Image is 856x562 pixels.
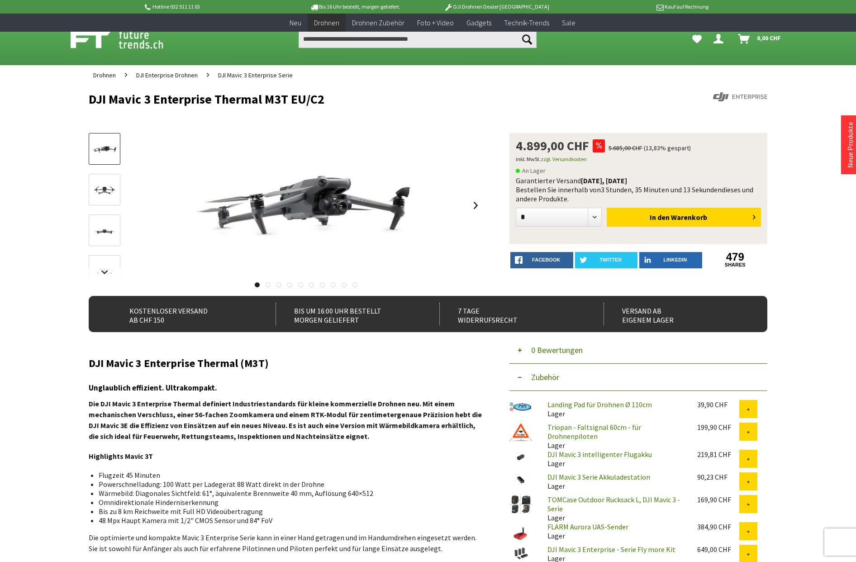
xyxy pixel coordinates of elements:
[89,452,153,461] strong: Highlights Mavic 3T
[99,498,475,507] li: Omnidirektionale Hinderniserkennung
[541,156,587,162] a: zzgl. Versandkosten
[290,18,301,27] span: Neu
[417,18,454,27] span: Foto + Video
[532,257,560,262] span: facebook
[575,252,638,268] a: twitter
[599,257,622,262] span: twitter
[650,213,670,222] span: In den
[734,30,785,48] a: Warenkorb
[547,522,628,531] a: FLARM Aurora UAS-Sender
[540,522,690,540] div: Lager
[91,141,118,158] img: Vorschau: DJI Mavic 3 Enterprise Thermal M3T EU/C2
[663,257,687,262] span: LinkedIn
[136,71,198,79] span: DJI Enterprise Drohnen
[516,165,546,176] span: An Lager
[547,423,641,441] a: Triopan - Faltsignal 60cm - für Drohnenpiloten
[509,472,532,487] img: DJI Mavic 3 Serie Akkuladestation
[214,65,297,85] a: DJI Mavic 3 Enterprise Serie
[607,208,761,227] button: In den Warenkorb
[518,30,537,48] button: Suchen
[411,14,460,32] a: Foto + Video
[547,545,675,554] a: DJI Mavic 3 Enterprise - Serie Fly more Kit
[697,472,739,481] div: 90,23 CHF
[509,364,767,391] button: Zubehör
[516,154,761,165] p: inkl. MwSt.
[846,122,855,168] a: Neue Produkte
[93,71,116,79] span: Drohnen
[601,185,722,194] span: 3 Stunden, 35 Minuten und 13 Sekunden
[504,18,549,27] span: Technik-Trends
[439,303,584,325] div: 7 Tage Widerrufsrecht
[704,262,767,268] a: shares
[111,303,256,325] div: Kostenloser Versand ab CHF 150
[547,450,652,459] a: DJI Mavic 3 intelligenter Flugakku
[466,18,491,27] span: Gadgets
[99,471,475,480] li: Flugzeit 45 Minuten
[509,400,532,412] img: Landing Pad für Drohnen Ø 110cm
[285,1,426,12] p: Bis 16 Uhr bestellt, morgen geliefert.
[604,303,748,325] div: Versand ab eigenem Lager
[509,495,532,514] img: TOMCase Outdoor Rucksack L, DJI Mavic 3 -Serie
[644,144,691,152] span: (13,83% gespart)
[547,400,652,409] a: Landing Pad für Drohnen Ø 110cm
[556,14,582,32] a: Sale
[99,480,475,489] li: Powerschnelladung: 100 Watt per Ladegerät 88 Watt direkt in der Drohne
[540,472,690,491] div: Lager
[697,450,739,459] div: 219,81 CHF
[757,31,781,45] span: 0,00 CHF
[713,92,767,101] img: DJI Enterprise
[89,65,120,85] a: Drohnen
[426,1,567,12] p: DJI Drohnen Dealer [GEOGRAPHIC_DATA]
[540,450,690,468] div: Lager
[671,213,707,222] span: Warenkorb
[540,400,690,418] div: Lager
[697,495,739,504] div: 169,90 CHF
[346,14,411,32] a: Drohnen Zubehör
[509,423,532,442] img: Triopan - Faltsignal 60cm - für Drohnenpiloten
[547,472,650,481] a: DJI Mavic 3 Serie Akkuladestation
[581,176,627,185] b: [DATE], [DATE]
[516,176,761,203] div: Garantierter Versand Bestellen Sie innerhalb von dieses und andere Produkte.
[283,14,308,32] a: Neu
[143,1,284,12] p: Hotline 032 511 11 03
[516,139,589,152] span: 4.899,00 CHF
[460,14,498,32] a: Gadgets
[498,14,556,32] a: Technik-Trends
[609,144,642,152] span: 5.685,00 CHF
[567,1,709,12] p: Kauf auf Rechnung
[99,516,475,525] li: 48 Mpx Haupt Kamera mit 1/2" CMOS Sensor und 84° FoV
[89,357,482,369] h2: DJI Mavic 3 Enterprise Thermal (M3T)
[704,252,767,262] a: 479
[697,545,739,554] div: 649,00 CHF
[697,400,739,409] div: 39,90 CHF
[509,545,532,562] img: DJI Mavic 3 Enterprise - Serie Fly more Kit
[547,495,680,513] a: TOMCase Outdoor Rucksack L, DJI Mavic 3 -Serie
[352,18,404,27] span: Drohnen Zubehör
[540,495,690,522] div: Lager
[132,65,202,85] a: DJI Enterprise Drohnen
[89,92,632,106] h1: DJI Mavic 3 Enterprise Thermal M3T EU/C2
[89,533,476,553] span: Die optimierte und kompakte Mavic 3 Enterprise Serie kann in einer Hand getragen und im Handumdre...
[697,522,739,531] div: 384,90 CHF
[639,252,702,268] a: LinkedIn
[191,133,421,278] img: DJI Mavic 3 Enterprise Thermal M3T EU/C2
[710,30,731,48] a: Hi, Serdar - Dein Konto
[71,28,183,51] img: Shop Futuretrends - zur Startseite wechseln
[89,399,482,441] strong: Die DJI Mavic 3 Enterprise Thermal definiert Industriestandards für kleine kommerzielle Drohnen n...
[99,507,475,516] li: Bis zu 8 km Reichweite mit Full HD Videoübertragung
[510,252,573,268] a: facebook
[308,14,346,32] a: Drohnen
[314,18,339,27] span: Drohnen
[509,337,767,364] button: 0 Bewertungen
[218,71,293,79] span: DJI Mavic 3 Enterprise Serie
[276,303,420,325] div: Bis um 16:00 Uhr bestellt Morgen geliefert
[562,18,575,27] span: Sale
[688,30,706,48] a: Meine Favoriten
[99,489,475,498] li: Wärmebild: Diagonales Sichtfeld: 61°, äquivalente Brennweite 40 mm, Auflösung 640×512
[509,450,532,465] img: DJI Mavic 3 intelligenter Flugakku
[509,522,532,545] img: FLARM Aurora UAS-Sender
[697,423,739,432] div: 199,90 CHF
[89,382,482,394] h3: Unglaublich effizient. Ultrakompakt.
[540,423,690,450] div: Lager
